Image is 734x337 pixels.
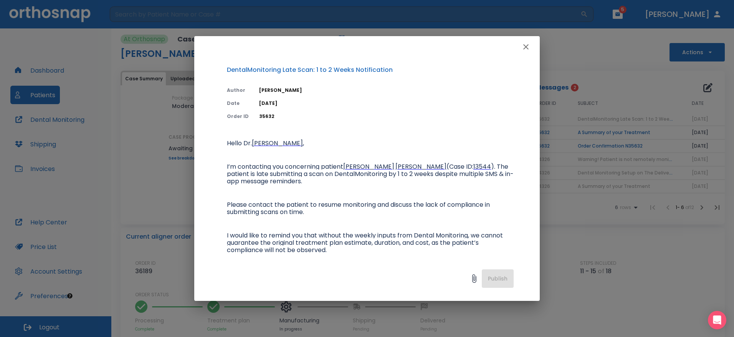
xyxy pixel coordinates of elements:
p: Date [227,100,250,107]
a: [PERSON_NAME] [395,164,446,170]
p: 35632 [259,113,514,120]
span: Hello Dr. [227,139,252,148]
span: ). The patient is late submitting a scan on DentalMonitoring by 1 to 2 weeks despite multiple SMS... [227,162,514,186]
span: [PERSON_NAME] [343,162,394,171]
span: [PERSON_NAME] [252,139,303,148]
span: 13544 [473,162,491,171]
a: [PERSON_NAME] [252,140,303,147]
a: [PERSON_NAME] [343,164,394,170]
p: [DATE] [259,100,514,107]
span: (Case ID: [446,162,473,171]
p: Order ID [227,113,250,120]
p: Author [227,87,250,94]
span: Please contact the patient to resume monitoring and discuss the lack of compliance in submitting ... [227,200,491,216]
div: Open Intercom Messenger [708,311,726,329]
span: I would like to remind you that without the weekly inputs from Dental Monitoring, we cannot guara... [227,231,504,254]
span: , [303,139,304,148]
span: I’m contacting you concerning patient [227,162,343,171]
p: [PERSON_NAME] [259,87,514,94]
p: DentalMonitoring Late Scan: 1 to 2 Weeks Notification [227,65,514,75]
a: 13544 [473,164,491,170]
span: [PERSON_NAME] [395,162,446,171]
